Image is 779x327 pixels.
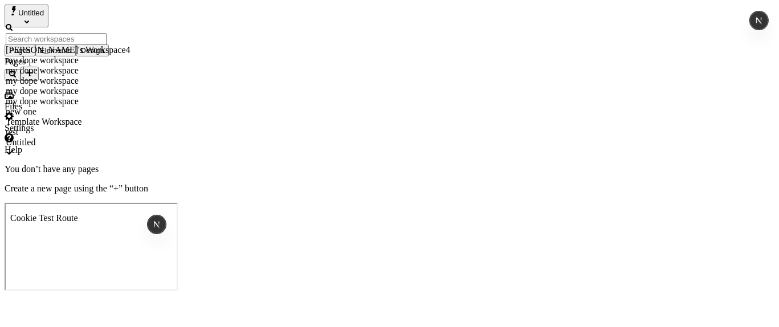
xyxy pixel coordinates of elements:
div: Untitled [6,137,130,148]
iframe: Cookie Feature Detection [5,203,178,291]
div: my dope workspace [6,55,130,66]
div: my dope workspace [6,96,130,107]
div: Settings [5,123,141,133]
div: Template Workspace [6,117,130,127]
div: my dope workspace [6,86,130,96]
div: new one [6,107,130,117]
div: Help [5,145,141,155]
div: my dope workspace [6,76,130,86]
button: Select site [5,5,48,27]
div: test [6,127,130,137]
div: Suggestions [6,45,130,159]
div: Pages [5,56,141,67]
span: Untitled [18,9,44,17]
div: my dope workspace [6,66,130,76]
div: Files [5,101,141,112]
div: [PERSON_NAME]'s Workspace4 [6,45,130,55]
p: Create a new page using the “+” button [5,183,774,194]
p: You don’t have any pages [5,164,774,174]
button: Pages [5,44,35,56]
